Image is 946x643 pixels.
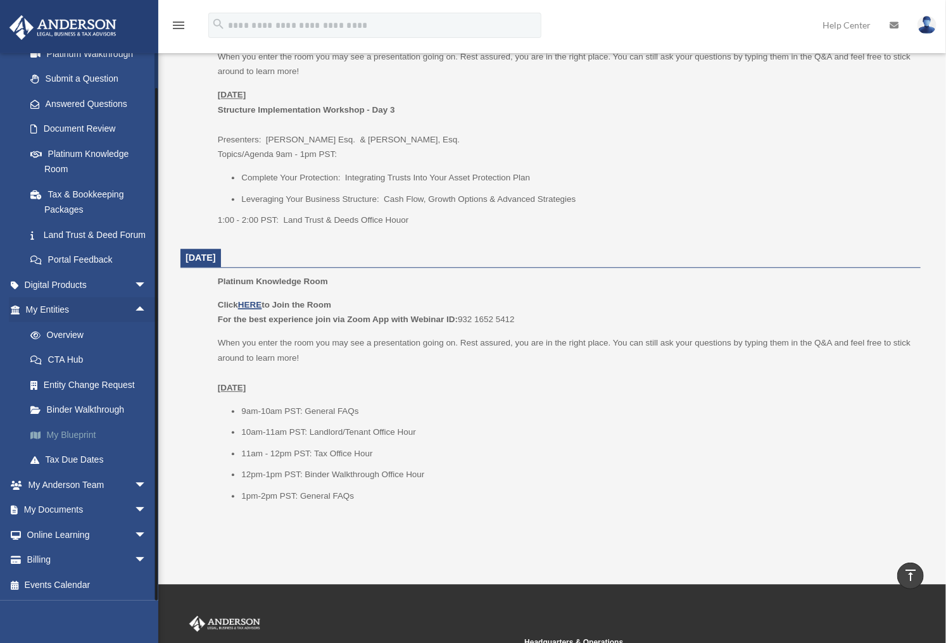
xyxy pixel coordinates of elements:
li: 10am-11am PST: Landlord/Tenant Office Hour [241,425,912,440]
li: 12pm-1pm PST: Binder Walkthrough Office Hour [241,467,912,482]
b: For the best experience join via Zoom App with Webinar ID: [218,315,458,324]
b: Click to Join the Room [218,300,331,309]
a: Billingarrow_drop_down [9,547,166,573]
p: Presenters: [PERSON_NAME] Esq. & [PERSON_NAME], Esq. Topics/Agenda 9am - 1pm PST: [218,87,912,162]
span: arrow_drop_down [134,497,160,523]
span: Platinum Knowledge Room [218,277,328,286]
i: vertical_align_top [903,568,918,583]
span: arrow_drop_down [134,472,160,498]
a: Document Review [18,116,166,142]
span: arrow_drop_up [134,297,160,323]
img: Anderson Advisors Platinum Portal [187,616,263,632]
i: search [211,17,225,31]
span: arrow_drop_down [134,547,160,573]
span: arrow_drop_down [134,272,160,298]
a: Answered Questions [18,91,166,116]
a: Tax & Bookkeeping Packages [18,182,166,222]
u: [DATE] [218,90,246,99]
p: When you enter the room you may see a presentation going on. Rest assured, you are in the right p... [218,335,912,395]
a: Online Learningarrow_drop_down [9,522,166,547]
li: 9am-10am PST: General FAQs [241,404,912,419]
span: arrow_drop_down [134,522,160,548]
u: [DATE] [218,383,246,392]
a: My Anderson Teamarrow_drop_down [9,472,166,497]
a: My Documentsarrow_drop_down [9,497,166,523]
li: Leveraging Your Business Structure: Cash Flow, Growth Options & Advanced Strategies [241,192,912,207]
a: Submit a Question [18,66,166,92]
a: CTA Hub [18,347,166,373]
b: Structure Implementation Workshop - Day 3 [218,105,395,115]
li: 1pm-2pm PST: General FAQs [241,489,912,504]
a: menu [171,22,186,33]
a: Digital Productsarrow_drop_down [9,272,166,297]
p: When you enter the room you may see a presentation going on. Rest assured, you are in the right p... [218,49,912,79]
span: [DATE] [186,253,216,263]
a: Events Calendar [9,572,166,597]
a: Entity Change Request [18,372,166,397]
a: vertical_align_top [897,563,924,589]
p: 932 1652 5412 [218,297,912,327]
i: menu [171,18,186,33]
img: User Pic [918,16,937,34]
li: 11am - 12pm PST: Tax Office Hour [241,446,912,461]
a: Tax Due Dates [18,447,166,473]
a: HERE [238,300,262,309]
a: Portal Feedback [18,247,166,273]
a: Overview [18,322,166,347]
a: Platinum Walkthrough [18,41,166,66]
a: Platinum Knowledge Room [18,141,160,182]
a: Binder Walkthrough [18,397,166,423]
a: My Entitiesarrow_drop_up [9,297,166,323]
img: Anderson Advisors Platinum Portal [6,15,120,40]
a: My Blueprint [18,422,166,447]
li: Complete Your Protection: Integrating Trusts Into Your Asset Protection Plan [241,170,912,185]
p: 1:00 - 2:00 PST: Land Trust & Deeds Office Houor [218,213,912,228]
a: Land Trust & Deed Forum [18,222,166,247]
